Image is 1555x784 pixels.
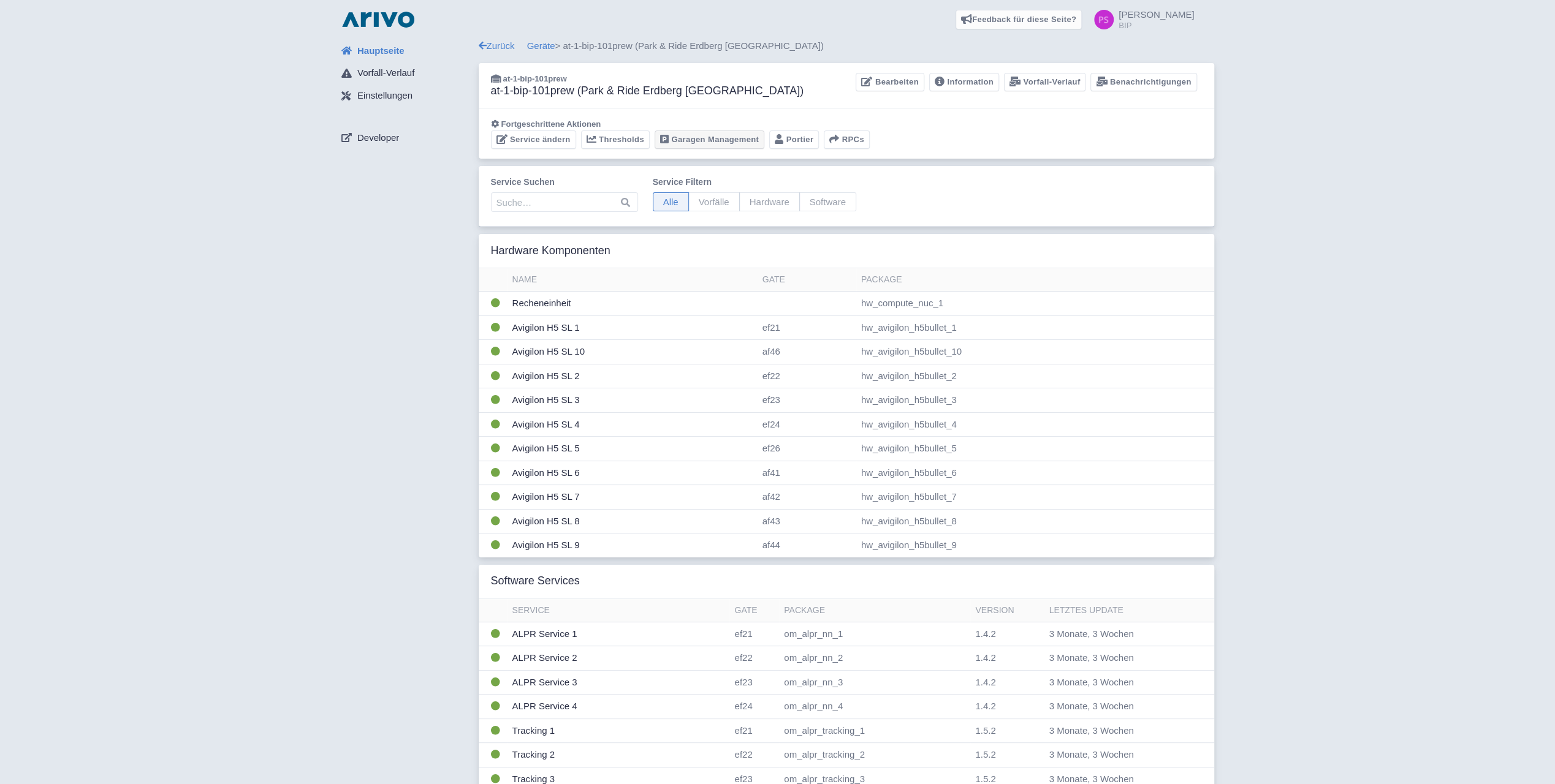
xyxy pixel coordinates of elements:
td: Avigilon H5 SL 4 [508,412,758,437]
td: Tracking 1 [508,718,730,743]
th: Letztes Update [1044,599,1187,622]
a: Hauptseite [332,39,479,62]
td: om_alpr_nn_4 [779,695,970,719]
a: Einstellungen [332,85,479,108]
td: af42 [758,485,856,510]
span: at-1-bip-101prew [503,74,567,83]
h3: Software Services [491,575,580,588]
td: Avigilon H5 SL 3 [508,388,758,413]
span: Developer [357,131,399,145]
td: Avigilon H5 SL 6 [508,461,758,485]
td: 3 Monate, 3 Wochen [1044,743,1187,767]
td: 3 Monate, 3 Wochen [1044,646,1187,671]
td: Tracking 2 [508,743,730,767]
td: ALPR Service 2 [508,646,730,671]
td: hw_avigilon_h5bullet_1 [856,315,1214,340]
span: 1.5.2 [975,774,995,784]
td: 3 Monate, 3 Wochen [1044,718,1187,743]
span: Alle [653,192,689,211]
a: Geräte [527,40,555,51]
th: Package [856,268,1214,292]
input: Suche… [491,192,638,212]
td: Avigilon H5 SL 5 [508,437,758,461]
td: ALPR Service 1 [508,622,730,646]
td: Avigilon H5 SL 9 [508,533,758,557]
td: Avigilon H5 SL 2 [508,364,758,388]
td: 3 Monate, 3 Wochen [1044,695,1187,719]
td: hw_avigilon_h5bullet_7 [856,485,1214,510]
td: om_alpr_nn_1 [779,622,970,646]
td: ef21 [729,622,779,646]
span: Hauptseite [357,44,405,58]
td: ef26 [758,437,856,461]
small: BIP [1119,21,1194,29]
td: hw_avigilon_h5bullet_4 [856,412,1214,437]
a: Garagen Management [655,130,764,149]
span: Software [799,192,856,211]
td: ef23 [758,388,856,413]
td: ef22 [729,646,779,671]
a: [PERSON_NAME] BIP [1087,10,1194,29]
td: hw_avigilon_h5bullet_2 [856,364,1214,388]
h3: Hardware Komponenten [491,244,610,258]
a: Portier [769,130,819,149]
td: om_alpr_nn_3 [779,670,970,695]
a: Information [929,73,999,92]
label: Service filtern [653,176,856,189]
span: 1.4.2 [975,628,995,639]
span: 1.4.2 [975,652,995,663]
td: 3 Monate, 3 Wochen [1044,622,1187,646]
a: Feedback für diese Seite? [956,10,1082,29]
span: Vorfälle [688,192,740,211]
th: Package [779,599,970,622]
td: ef22 [729,743,779,767]
td: om_alpr_tracking_1 [779,718,970,743]
td: ef24 [758,412,856,437]
td: hw_compute_nuc_1 [856,292,1214,316]
th: Version [970,599,1044,622]
th: Service [508,599,730,622]
a: Zurück [479,40,515,51]
th: Gate [758,268,856,292]
td: om_alpr_nn_2 [779,646,970,671]
a: Developer [332,126,479,149]
td: 3 Monate, 3 Wochen [1044,670,1187,695]
td: af41 [758,461,856,485]
span: 1.4.2 [975,701,995,711]
button: RPCs [824,130,870,149]
td: hw_avigilon_h5bullet_8 [856,509,1214,533]
label: Service suchen [491,176,638,189]
td: ef24 [729,695,779,719]
h3: at-1-bip-101prew (Park & Ride Erdberg [GEOGRAPHIC_DATA]) [491,85,804,98]
td: ef22 [758,364,856,388]
td: Avigilon H5 SL 1 [508,315,758,340]
th: Gate [729,599,779,622]
span: 1.4.2 [975,677,995,687]
td: hw_avigilon_h5bullet_5 [856,437,1214,461]
td: Avigilon H5 SL 8 [508,509,758,533]
td: om_alpr_tracking_2 [779,743,970,767]
div: > at-1-bip-101prew (Park & Ride Erdberg [GEOGRAPHIC_DATA]) [479,39,1214,53]
td: hw_avigilon_h5bullet_9 [856,533,1214,557]
span: Einstellungen [357,89,413,103]
a: Benachrichtigungen [1090,73,1196,92]
td: ef23 [729,670,779,695]
span: Hardware [739,192,800,211]
img: logo [339,10,417,29]
td: Avigilon H5 SL 10 [508,340,758,364]
td: af43 [758,509,856,533]
a: Vorfall-Verlauf [1004,73,1085,92]
a: Thresholds [581,130,650,149]
td: hw_avigilon_h5bullet_6 [856,461,1214,485]
span: 1.5.2 [975,725,995,736]
td: Avigilon H5 SL 7 [508,485,758,510]
td: af46 [758,340,856,364]
td: ef21 [729,718,779,743]
td: hw_avigilon_h5bullet_3 [856,388,1214,413]
span: Vorfall-Verlauf [357,66,414,80]
td: ALPR Service 3 [508,670,730,695]
span: 1.5.2 [975,749,995,759]
a: Bearbeiten [856,73,924,92]
td: af44 [758,533,856,557]
a: Vorfall-Verlauf [332,62,479,85]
